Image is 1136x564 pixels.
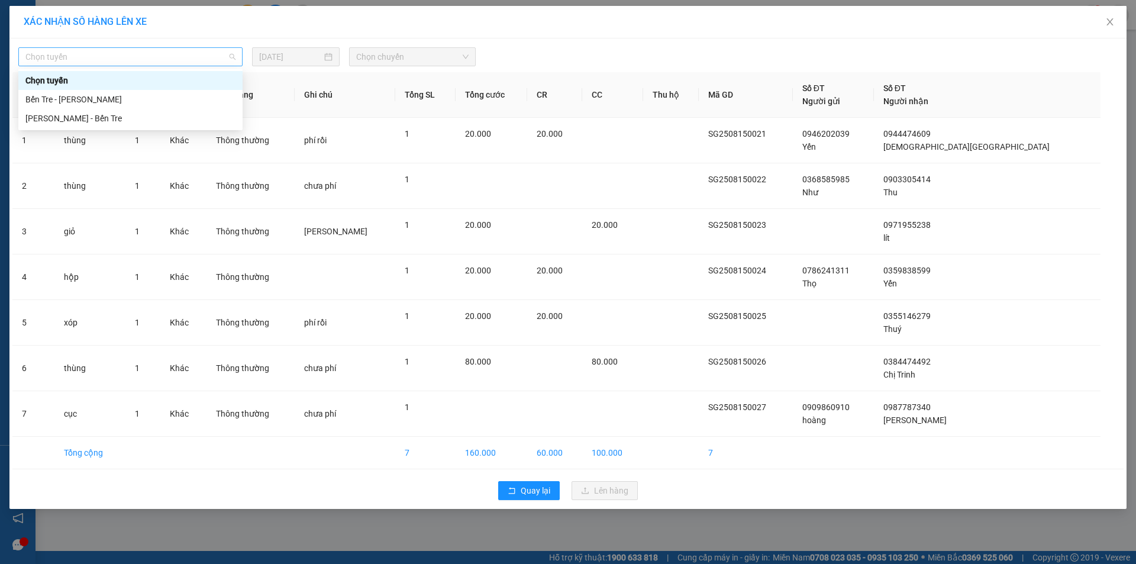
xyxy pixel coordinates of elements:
[25,74,235,87] div: Chọn tuyến
[465,220,491,230] span: 20.000
[405,357,409,366] span: 1
[206,163,295,209] td: Thông thường
[54,437,125,469] td: Tổng cộng
[643,72,699,118] th: Thu hộ
[883,129,931,138] span: 0944474609
[304,318,327,327] span: phí rồi
[206,300,295,346] td: Thông thường
[18,109,243,128] div: Hồ Chí Minh - Bến Tre
[304,181,336,191] span: chưa phí
[405,129,409,138] span: 1
[802,266,850,275] span: 0786241311
[802,415,826,425] span: hoàng
[883,415,947,425] span: [PERSON_NAME]
[405,175,409,184] span: 1
[527,437,582,469] td: 60.000
[135,363,140,373] span: 1
[802,96,840,106] span: Người gửi
[708,220,766,230] span: SG2508150023
[25,112,235,125] div: [PERSON_NAME] - Bến Tre
[883,96,928,106] span: Người nhận
[883,279,897,288] span: Yến
[456,72,527,118] th: Tổng cước
[883,233,890,243] span: lít
[12,118,54,163] td: 1
[883,311,931,321] span: 0355146279
[160,346,206,391] td: Khác
[160,209,206,254] td: Khác
[699,72,793,118] th: Mã GD
[465,129,491,138] span: 20.000
[802,129,850,138] span: 0946202039
[135,318,140,327] span: 1
[699,437,793,469] td: 7
[582,437,643,469] td: 100.000
[456,437,527,469] td: 160.000
[883,175,931,184] span: 0903305414
[883,357,931,366] span: 0384474492
[405,402,409,412] span: 1
[135,272,140,282] span: 1
[24,16,147,27] span: XÁC NHẬN SỐ HÀNG LÊN XE
[135,227,140,236] span: 1
[295,72,395,118] th: Ghi chú
[135,136,140,145] span: 1
[405,311,409,321] span: 1
[708,311,766,321] span: SG2508150025
[802,402,850,412] span: 0909860910
[708,129,766,138] span: SG2508150021
[802,142,816,152] span: Yến
[527,72,582,118] th: CR
[54,391,125,437] td: cục
[537,311,563,321] span: 20.000
[25,93,235,106] div: Bến Tre - [PERSON_NAME]
[304,227,367,236] span: [PERSON_NAME]
[304,409,336,418] span: chưa phí
[521,484,550,497] span: Quay lại
[18,90,243,109] div: Bến Tre - Hồ Chí Minh
[54,300,125,346] td: xóp
[206,118,295,163] td: Thông thường
[12,72,54,118] th: STT
[465,357,491,366] span: 80.000
[802,188,818,197] span: Như
[708,175,766,184] span: SG2508150022
[883,220,931,230] span: 0971955238
[1105,17,1115,27] span: close
[802,279,816,288] span: Thọ
[206,72,295,118] th: Loại hàng
[54,209,125,254] td: giỏ
[304,136,327,145] span: phí rồi
[465,311,491,321] span: 20.000
[12,209,54,254] td: 3
[54,254,125,300] td: hộp
[802,83,825,93] span: Số ĐT
[395,437,456,469] td: 7
[883,324,902,334] span: Thuý
[54,118,125,163] td: thùng
[160,118,206,163] td: Khác
[708,266,766,275] span: SG2508150024
[883,402,931,412] span: 0987787340
[206,254,295,300] td: Thông thường
[405,220,409,230] span: 1
[592,357,618,366] span: 80.000
[160,300,206,346] td: Khác
[160,391,206,437] td: Khác
[582,72,643,118] th: CC
[18,71,243,90] div: Chọn tuyến
[537,266,563,275] span: 20.000
[135,181,140,191] span: 1
[206,391,295,437] td: Thông thường
[883,188,898,197] span: Thu
[883,370,915,379] span: Chị Trinh
[508,486,516,496] span: rollback
[405,266,409,275] span: 1
[537,129,563,138] span: 20.000
[259,50,322,63] input: 15/08/2025
[395,72,456,118] th: Tổng SL
[206,346,295,391] td: Thông thường
[304,363,336,373] span: chưa phí
[708,357,766,366] span: SG2508150026
[592,220,618,230] span: 20.000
